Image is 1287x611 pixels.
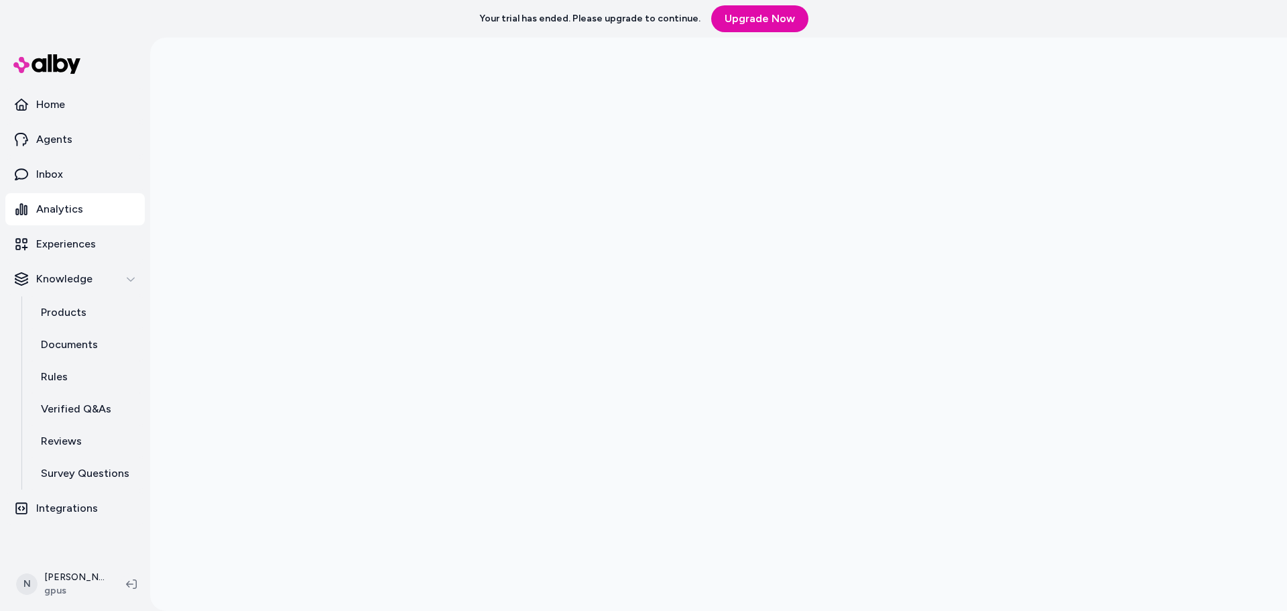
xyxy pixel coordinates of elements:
[44,584,105,598] span: gpus
[41,401,111,417] p: Verified Q&As
[5,492,145,524] a: Integrations
[16,573,38,595] span: N
[27,296,145,329] a: Products
[27,393,145,425] a: Verified Q&As
[5,228,145,260] a: Experiences
[41,465,129,482] p: Survey Questions
[711,5,808,32] a: Upgrade Now
[36,131,72,148] p: Agents
[5,89,145,121] a: Home
[41,433,82,449] p: Reviews
[13,54,80,74] img: alby Logo
[36,166,63,182] p: Inbox
[27,425,145,457] a: Reviews
[36,201,83,217] p: Analytics
[27,329,145,361] a: Documents
[44,571,105,584] p: [PERSON_NAME]
[5,263,145,295] button: Knowledge
[27,361,145,393] a: Rules
[41,304,86,321] p: Products
[41,369,68,385] p: Rules
[5,193,145,225] a: Analytics
[41,337,98,353] p: Documents
[36,500,98,516] p: Integrations
[36,236,96,252] p: Experiences
[5,158,145,190] a: Inbox
[36,271,93,287] p: Knowledge
[27,457,145,490] a: Survey Questions
[36,97,65,113] p: Home
[479,12,700,25] p: Your trial has ended. Please upgrade to continue.
[8,563,115,606] button: N[PERSON_NAME]gpus
[5,123,145,156] a: Agents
